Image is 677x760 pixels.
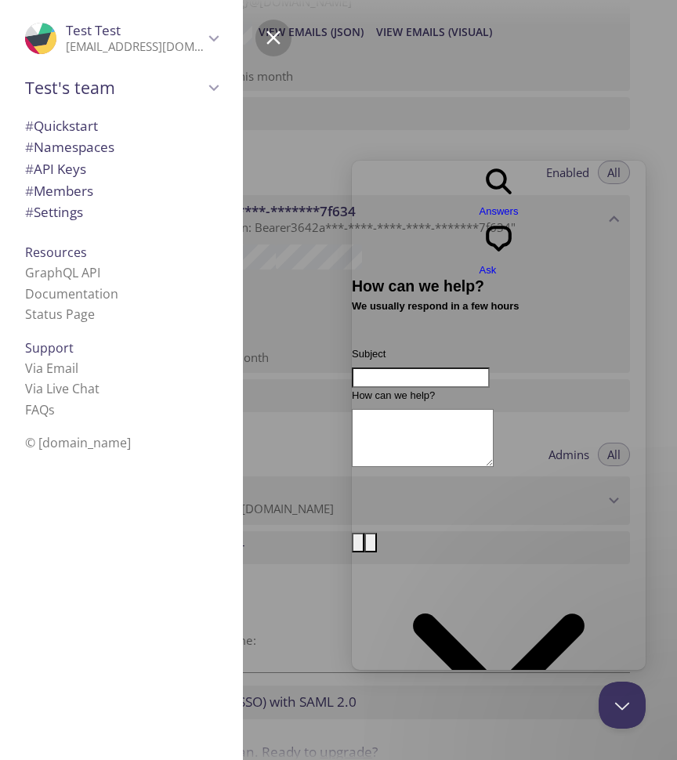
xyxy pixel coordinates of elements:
div: Quickstart [13,115,230,137]
span: Quickstart [25,117,98,135]
span: Test Test [66,21,121,39]
span: Namespaces [25,138,114,156]
span: © [DOMAIN_NAME] [25,434,131,451]
a: Status Page [25,306,95,323]
a: Via Email [25,360,78,377]
iframe: Help Scout Beacon - Live Chat, Contact Form, and Knowledge Base [352,161,646,670]
p: [EMAIL_ADDRESS][DOMAIN_NAME] [66,39,204,55]
div: Test's team [13,67,230,108]
span: s [49,401,55,418]
span: API Keys [25,160,86,178]
span: Support [25,339,74,356]
div: Test Test [13,13,230,64]
span: Resources [25,244,87,261]
span: Settings [25,203,83,221]
a: GraphQL API [25,264,100,281]
span: # [25,138,34,156]
span: # [25,203,34,221]
div: Members [13,180,230,202]
div: API Keys [13,158,230,180]
a: FAQ [25,401,55,418]
iframe: Help Scout Beacon - Close [599,682,646,729]
span: Members [25,182,93,200]
span: # [25,160,34,178]
a: Documentation [25,285,118,302]
a: Via Live Chat [25,380,100,397]
span: # [25,117,34,135]
span: # [25,182,34,200]
button: Menu [255,20,291,56]
div: Namespaces [13,136,230,158]
div: Team Settings [13,201,230,223]
span: Test's team [25,77,204,99]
